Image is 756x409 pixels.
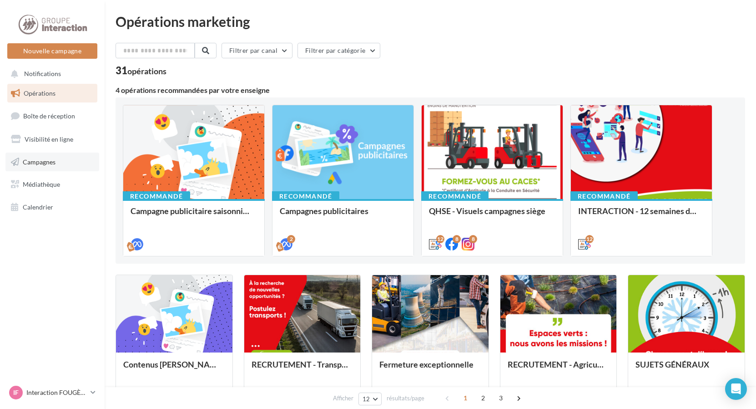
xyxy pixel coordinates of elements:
div: Fermeture exceptionnelle [379,360,481,378]
div: 31 [116,66,166,76]
button: 12 [358,393,382,405]
div: Recommandé [272,191,339,201]
span: Notifications [24,70,61,78]
button: Filtrer par catégorie [297,43,380,58]
span: résultats/page [387,394,424,403]
span: 2 [476,391,490,405]
span: Boîte de réception [23,112,75,120]
a: Visibilité en ligne [5,130,99,149]
span: Calendrier [23,203,53,211]
div: Campagne publicitaire saisonniers [131,206,257,225]
div: QHSE - Visuels campagnes siège [429,206,555,225]
div: 12 [436,235,444,243]
span: Visibilité en ligne [25,135,73,143]
div: opérations [127,67,166,75]
span: 3 [494,391,508,405]
div: 2 [287,235,295,243]
div: Recommandé [421,191,489,201]
span: Opérations [24,89,55,97]
div: RECRUTEMENT - Transport [252,360,353,378]
span: 12 [363,395,370,403]
div: Opérations marketing [116,15,745,28]
a: IF Interaction FOUGÈRES [7,384,97,401]
a: Médiathèque [5,175,99,194]
button: Filtrer par canal [222,43,292,58]
a: Campagnes [5,153,99,172]
div: SUJETS GÉNÉRAUX [635,360,737,378]
div: 8 [469,235,477,243]
div: Recommandé [123,191,190,201]
p: Interaction FOUGÈRES [26,388,87,397]
div: Recommandé [570,191,638,201]
span: Médiathèque [23,180,60,188]
a: Opérations [5,84,99,103]
div: Open Intercom Messenger [725,378,747,400]
span: Campagnes [23,158,55,165]
div: INTERACTION - 12 semaines de publication [578,206,705,225]
span: 1 [458,391,473,405]
span: Afficher [333,394,353,403]
button: Nouvelle campagne [7,43,97,59]
div: 12 [585,235,594,243]
div: RECRUTEMENT - Agriculture / Espaces verts [508,360,610,378]
a: Boîte de réception [5,106,99,126]
span: IF [13,388,19,397]
div: Campagnes publicitaires [280,206,406,225]
div: 8 [453,235,461,243]
a: Calendrier [5,198,99,217]
div: 4 opérations recommandées par votre enseigne [116,87,745,94]
div: Contenus [PERSON_NAME] dans un esprit estival [123,360,225,378]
